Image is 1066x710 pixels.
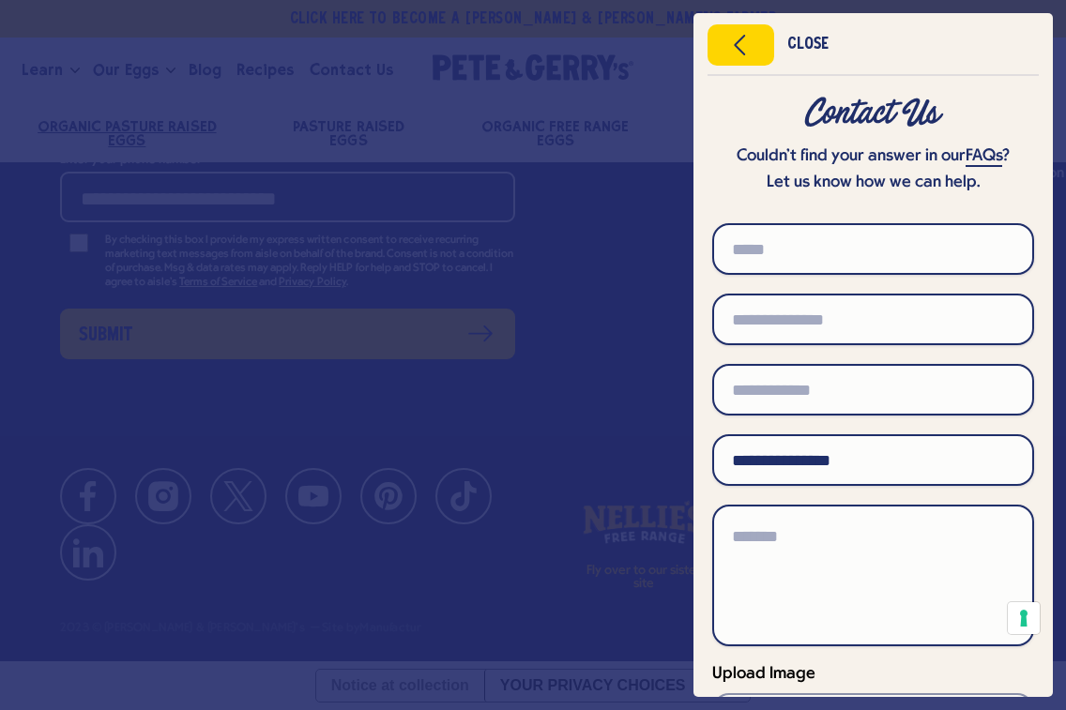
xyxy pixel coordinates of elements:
[708,24,774,66] button: Close menu
[712,144,1034,170] p: Couldn’t find your answer in our ?
[712,665,815,683] span: Upload Image
[712,170,1034,196] p: Let us know how we can help.
[1008,602,1040,634] button: Your consent preferences for tracking technologies
[787,38,829,52] div: Close
[966,147,1002,167] a: FAQs
[712,97,1034,130] div: Contact Us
